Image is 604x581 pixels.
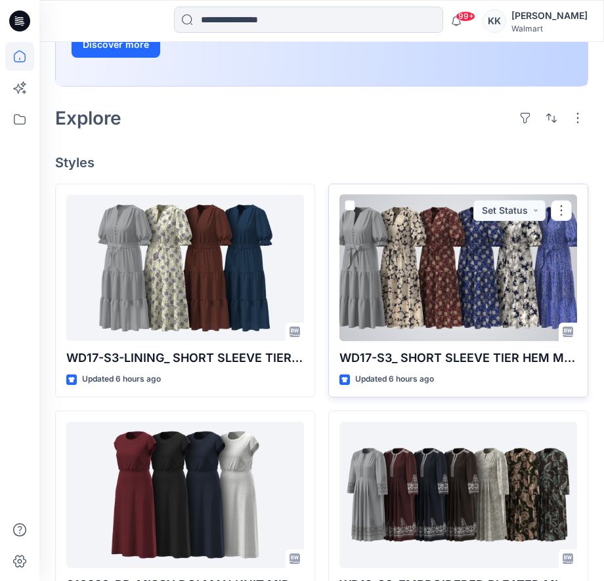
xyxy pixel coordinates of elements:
h2: Explore [55,108,121,129]
p: WD17-S3-LINING_ SHORT SLEEVE TIER HEM MIDI DRESS [66,349,304,367]
a: 016230_PP_MISSY DOLMAN KNIT MIDI DRESS [66,422,304,569]
a: WD12-S3_EMBROIDERED PLEATED MIDI DRESS [339,422,577,569]
a: WD17-S3-LINING_ SHORT SLEEVE TIER HEM MIDI DRESS [66,195,304,342]
a: Discover more [72,31,367,58]
div: [PERSON_NAME] [511,8,588,24]
span: 99+ [456,11,475,22]
a: WD17-S3_ SHORT SLEEVE TIER HEM MIDI DRESS [339,195,577,342]
div: KK [483,9,506,33]
p: WD17-S3_ SHORT SLEEVE TIER HEM MIDI DRESS [339,349,577,367]
p: Updated 6 hours ago [355,372,434,386]
button: Discover more [72,31,160,58]
div: Walmart [511,24,588,33]
h4: Styles [55,155,588,170]
p: Updated 6 hours ago [82,372,161,386]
